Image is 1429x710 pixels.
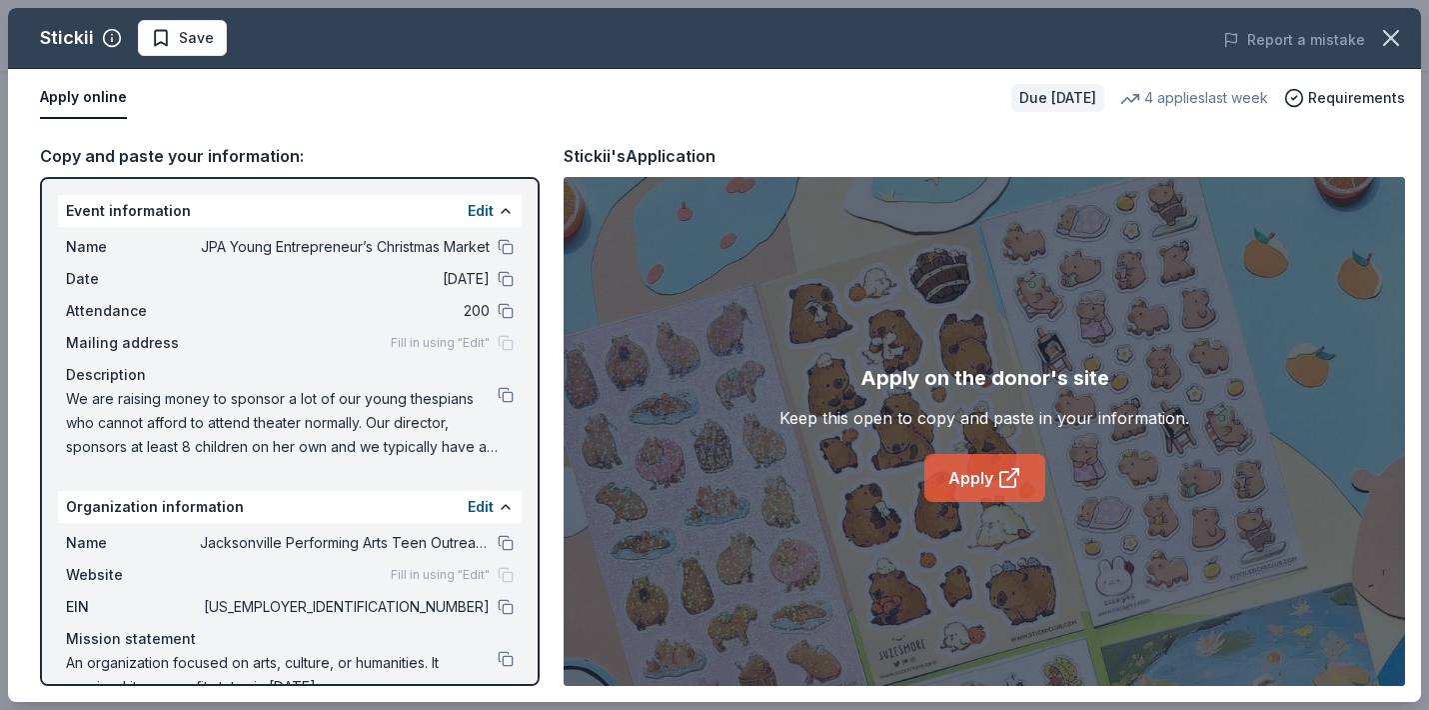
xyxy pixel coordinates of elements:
[779,406,1189,430] div: Keep this open to copy and paste in your information.
[66,531,200,555] span: Name
[66,363,514,387] div: Description
[66,563,200,587] span: Website
[860,362,1109,394] div: Apply on the donor's site
[200,595,490,619] span: [US_EMPLOYER_IDENTIFICATION_NUMBER]
[1120,86,1268,110] div: 4 applies last week
[40,77,127,119] button: Apply online
[468,495,494,519] button: Edit
[200,299,490,323] span: 200
[1284,86,1405,110] button: Requirements
[179,26,214,50] span: Save
[66,627,514,651] div: Mission statement
[1011,84,1104,112] div: Due [DATE]
[58,195,522,227] div: Event information
[66,267,200,291] span: Date
[1223,28,1365,52] button: Report a mistake
[1308,86,1405,110] span: Requirements
[66,235,200,259] span: Name
[200,531,490,555] span: Jacksonville Performing Arts Teen Outreach
[468,199,494,223] button: Edit
[66,595,200,619] span: EIN
[200,235,490,259] span: JPA Young Entrepreneur’s Christmas Market
[200,267,490,291] span: [DATE]
[138,20,227,56] button: Save
[66,651,498,699] span: An organization focused on arts, culture, or humanities. It received its nonprofit status in [DATE].
[58,491,522,523] div: Organization information
[924,454,1045,502] a: Apply
[564,143,715,169] div: Stickii's Application
[66,387,498,459] span: We are raising money to sponsor a lot of our young thespians who cannot afford to attend theater ...
[66,331,200,355] span: Mailing address
[40,22,94,54] div: Stickii
[391,335,490,351] span: Fill in using "Edit"
[391,567,490,583] span: Fill in using "Edit"
[40,143,540,169] div: Copy and paste your information:
[66,299,200,323] span: Attendance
